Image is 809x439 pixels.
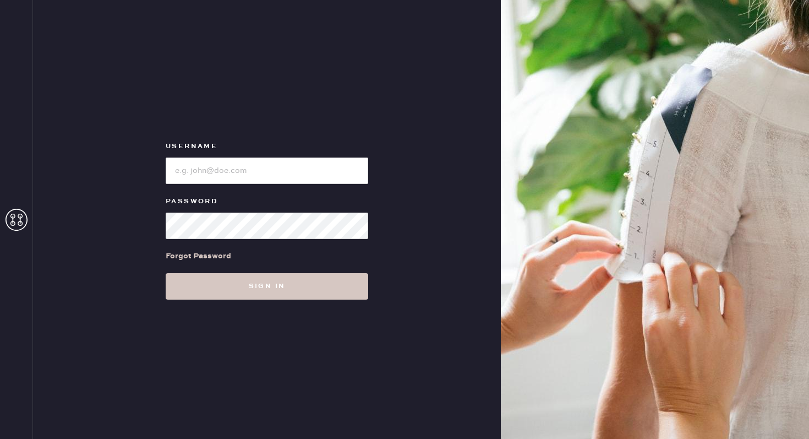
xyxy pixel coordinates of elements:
div: Forgot Password [166,250,231,262]
label: Password [166,195,368,208]
input: e.g. john@doe.com [166,158,368,184]
a: Forgot Password [166,239,231,273]
label: Username [166,140,368,153]
button: Sign in [166,273,368,300]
